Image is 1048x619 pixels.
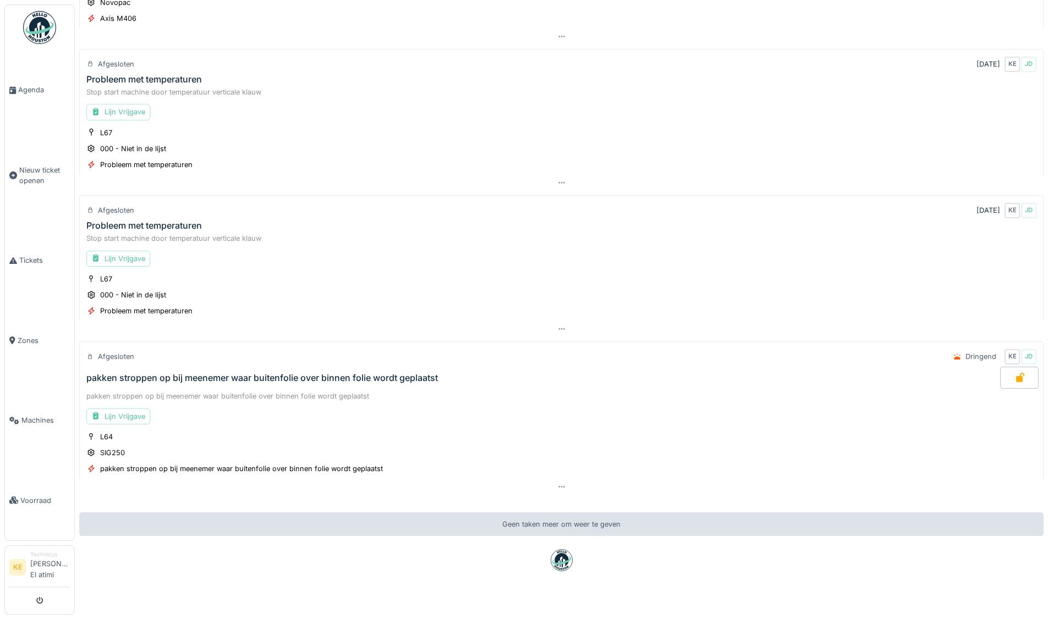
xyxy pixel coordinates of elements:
[30,550,70,584] li: [PERSON_NAME] El atimi
[100,143,166,154] div: 000 - Niet in de lijst
[100,128,112,138] div: L67
[100,447,125,458] div: SIG250
[98,351,134,362] div: Afgesloten
[5,380,74,460] a: Machines
[976,205,1000,215] div: [DATE]
[86,87,1036,97] div: Stop start machine door temperatuur verticale klauw
[100,159,193,170] div: Probleem met temperaturen
[20,495,70,506] span: Voorraad
[100,290,166,300] div: 000 - Niet in de lijst
[976,59,1000,69] div: [DATE]
[86,408,150,424] div: Lijn Vrijgave
[1005,203,1020,218] div: KE
[100,306,193,316] div: Probleem met temperaturen
[1021,57,1036,72] div: JD
[965,351,996,362] div: Dringend
[551,549,573,571] img: badge-BVDL4wpA.svg
[100,274,112,284] div: L67
[86,251,150,267] div: Lijn Vrijgave
[5,130,74,220] a: Nieuw ticket openen
[5,220,74,300] a: Tickets
[19,165,70,186] span: Nieuw ticket openen
[5,301,74,380] a: Zones
[86,233,1036,244] div: Stop start machine door temperatuur verticale klauw
[21,415,70,425] span: Machines
[18,85,70,95] span: Agenda
[79,512,1044,536] div: Geen taken meer om weer te geven
[98,59,134,69] div: Afgesloten
[86,391,1036,401] div: pakken stroppen op bij meenemer waar buitenfolie over binnen folie wordt geplaatst
[86,104,150,120] div: Lijn Vrijgave
[86,220,202,231] div: Probleem met temperaturen
[86,373,438,383] div: pakken stroppen op bij meenemer waar buitenfolie over binnen folie wordt geplaatst
[9,550,70,587] a: KE Technicus[PERSON_NAME] El atimi
[1021,349,1036,364] div: JD
[19,255,70,266] span: Tickets
[1005,349,1020,364] div: KE
[5,50,74,130] a: Agenda
[100,432,113,442] div: L64
[86,74,202,85] div: Probleem met temperaturen
[9,559,26,576] li: KE
[100,463,383,474] div: pakken stroppen op bij meenemer waar buitenfolie over binnen folie wordt geplaatst
[5,461,74,540] a: Voorraad
[18,335,70,346] span: Zones
[98,205,134,215] div: Afgesloten
[23,11,56,44] img: Badge_color-CXgf-gQk.svg
[100,13,136,24] div: Axis M406
[30,550,70,559] div: Technicus
[1021,203,1036,218] div: JD
[1005,57,1020,72] div: KE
